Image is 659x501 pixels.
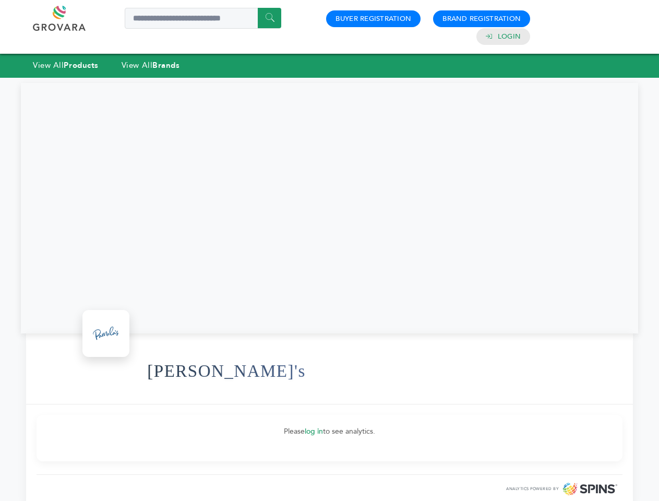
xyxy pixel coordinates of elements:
h1: [PERSON_NAME]'s [147,345,305,397]
a: Brand Registration [442,14,521,23]
a: Login [498,32,521,41]
img: Pamela's Logo [85,313,127,354]
input: Search a product or brand... [125,8,281,29]
a: View AllBrands [122,60,180,70]
a: View AllProducts [33,60,99,70]
p: Please to see analytics. [47,425,612,438]
span: ANALYTICS POWERED BY [506,486,559,492]
strong: Brands [152,60,179,70]
img: SPINS [563,483,617,495]
a: log in [305,426,323,436]
strong: Products [64,60,98,70]
a: Buyer Registration [336,14,411,23]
